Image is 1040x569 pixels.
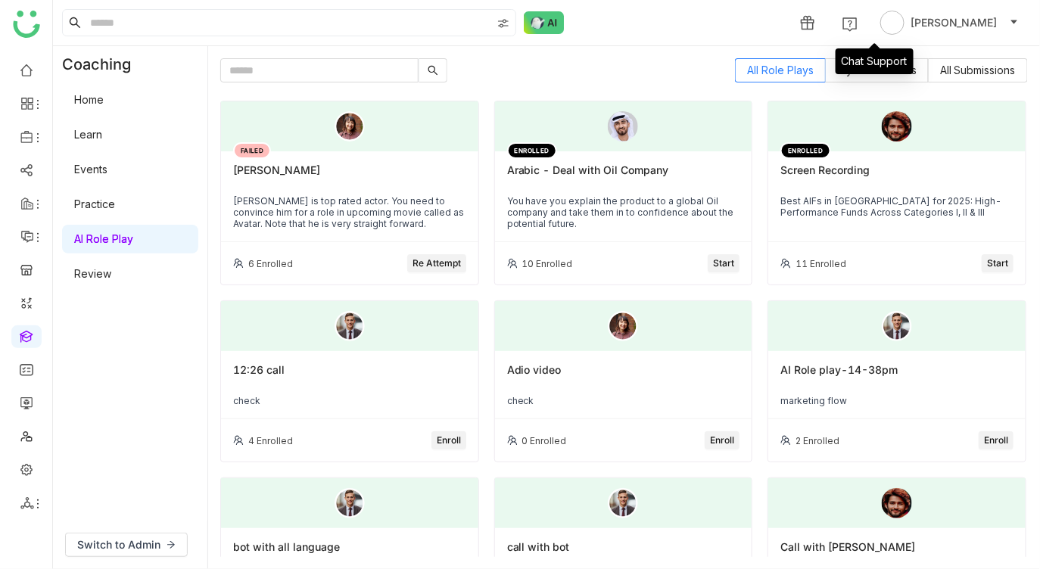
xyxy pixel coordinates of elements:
[713,257,734,271] span: Start
[335,111,365,141] img: female.png
[413,257,461,271] span: Re Attempt
[74,128,102,141] a: Learn
[796,258,846,269] div: 11 Enrolled
[882,488,912,518] img: 6891e6b463e656570aba9a5a
[233,163,466,189] div: [PERSON_NAME]
[780,195,1014,218] div: Best AIFs in [GEOGRAPHIC_DATA] for 2025: High-Performance Funds Across Categories I, II & III
[74,232,133,245] a: AI Role Play
[507,363,740,389] div: Adio video
[77,536,160,553] span: Switch to Admin
[780,142,830,159] div: ENROLLED
[524,11,565,34] img: ask-buddy-normal.svg
[507,163,740,189] div: Arabic - Deal with Oil Company
[13,11,40,38] img: logo
[877,11,1022,35] button: [PERSON_NAME]
[608,111,638,141] img: 689c4d09a2c09d0bea1c05ba
[233,540,466,566] div: bot with all language
[74,93,104,106] a: Home
[842,17,858,32] img: help.svg
[335,311,365,341] img: male.png
[708,254,740,272] button: Start
[522,435,567,446] div: 0 Enrolled
[522,258,573,269] div: 10 Enrolled
[507,142,557,159] div: ENROLLED
[74,267,111,280] a: Review
[608,488,638,518] img: male.png
[507,395,740,406] div: check
[233,195,466,229] div: [PERSON_NAME] is top rated actor. You need to convince him for a role in upcoming movie called as...
[65,533,188,557] button: Switch to Admin
[882,111,912,141] img: 6891e6b463e656570aba9a5a
[705,431,740,449] button: Enroll
[233,395,466,406] div: check
[984,434,1008,448] span: Enroll
[437,434,461,448] span: Enroll
[882,311,912,341] img: male.png
[74,163,107,176] a: Events
[979,431,1014,449] button: Enroll
[507,540,740,566] div: call with bot
[608,311,638,341] img: female.png
[233,142,271,159] div: FAILED
[780,363,1014,389] div: AI Role play-14-38pm
[335,488,365,518] img: male.png
[431,431,466,449] button: Enroll
[710,434,734,448] span: Enroll
[53,46,154,82] div: Coaching
[747,64,814,76] span: All Role Plays
[880,11,905,35] img: avatar
[248,258,293,269] div: 6 Enrolled
[796,435,839,446] div: 2 Enrolled
[507,195,740,229] div: You have you explain the product to a global Oil company and take them in to confidence about the...
[780,163,1014,189] div: Screen Recording
[837,64,917,76] span: My Submissions
[940,64,1016,76] span: All Submissions
[780,395,1014,406] div: marketing flow
[911,14,998,31] span: [PERSON_NAME]
[74,197,115,210] a: Practice
[233,363,466,389] div: 12:26 call
[497,17,509,30] img: search-type.svg
[982,254,1014,272] button: Start
[780,540,1014,566] div: Call with [PERSON_NAME]
[987,257,1008,271] span: Start
[407,254,466,272] button: Re Attempt
[248,435,293,446] div: 4 Enrolled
